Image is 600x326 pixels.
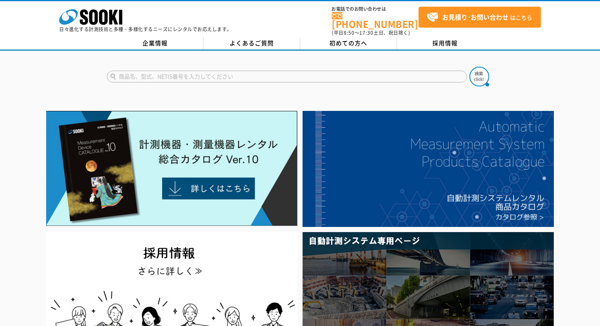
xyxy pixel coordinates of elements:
input: 商品名、型式、NETIS番号を入力してください [107,71,467,82]
span: お電話でのお問い合わせは [332,7,419,11]
img: Catalog Ver10 [46,111,297,226]
span: はこちら [426,11,532,23]
img: btn_search.png [469,67,489,86]
span: 初めての方へ [329,39,367,47]
strong: お見積り･お問い合わせ [442,12,508,22]
a: 採用情報 [397,37,493,49]
a: よくあるご質問 [204,37,300,49]
span: 17:30 [359,29,374,36]
a: 企業情報 [107,37,204,49]
span: (平日 ～ 土日、祝日除く) [332,29,410,36]
p: 日々進化する計測技術と多種・多様化するニーズにレンタルでお応えします。 [59,27,232,32]
a: 初めての方へ [300,37,397,49]
a: [PHONE_NUMBER] [332,12,419,28]
a: お見積り･お問い合わせはこちら [419,7,541,28]
span: 8:50 [344,29,355,36]
img: 自動計測システムカタログ [303,111,554,227]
